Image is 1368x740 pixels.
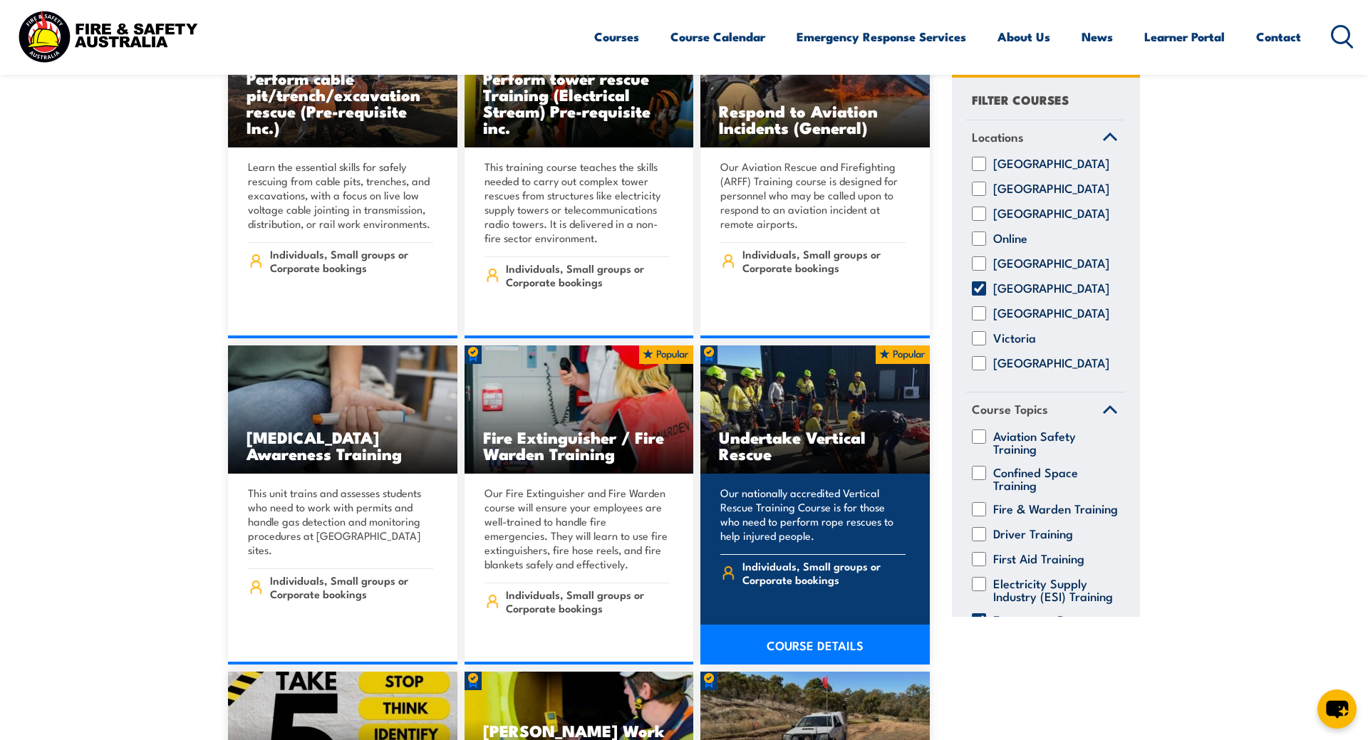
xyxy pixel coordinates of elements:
label: First Aid Training [993,552,1084,566]
span: Individuals, Small groups or Corporate bookings [270,573,433,600]
label: Driver Training [993,527,1073,541]
p: Our Fire Extinguisher and Fire Warden course will ensure your employees are well-trained to handl... [484,486,670,571]
p: This training course teaches the skills needed to carry out complex tower rescues from structures... [484,160,670,245]
label: [GEOGRAPHIC_DATA] [993,207,1109,222]
button: chat-button [1317,689,1357,729]
label: Electricity Supply Industry (ESI) Training [993,577,1118,603]
span: Course Topics [972,400,1048,419]
a: Undertake Vertical Rescue [700,345,930,474]
img: Respond to Aviation Incident (General) TRAINING [700,19,930,147]
label: [GEOGRAPHIC_DATA] [993,357,1109,371]
a: Locations [965,120,1124,157]
a: COURSE DETAILS [700,625,930,665]
a: Perform cable pit/trench/excavation rescue (Pre-requisite Inc.) [228,19,457,147]
label: [GEOGRAPHIC_DATA] [993,182,1109,197]
img: Fire Extinguisher Fire Warden Training [465,345,694,474]
h3: [MEDICAL_DATA] Awareness Training [247,429,439,462]
span: Individuals, Small groups or Corporate bookings [506,588,669,615]
label: Confined Space Training [993,466,1118,491]
span: Individuals, Small groups or Corporate bookings [742,247,906,274]
h3: Perform cable pit/trench/excavation rescue (Pre-requisite Inc.) [247,70,439,135]
a: Fire Extinguisher / Fire Warden Training [465,345,694,474]
a: [MEDICAL_DATA] Awareness Training [228,345,457,474]
h3: Undertake Vertical Rescue [719,429,911,462]
a: Course Topics [965,393,1124,430]
p: Our Aviation Rescue and Firefighting (ARFF) Training course is designed for personnel who may be ... [720,160,906,231]
a: Respond to Aviation Incidents (General) [700,19,930,147]
p: Learn the essential skills for safely rescuing from cable pits, trenches, and excavations, with a... [248,160,433,231]
p: This unit trains and assesses students who need to work with permits and handle gas detection and... [248,486,433,557]
a: About Us [997,18,1050,56]
label: Emergency Response & Rescue Training [993,613,1118,639]
a: Courses [594,18,639,56]
label: [GEOGRAPHIC_DATA] [993,257,1109,271]
label: [GEOGRAPHIC_DATA] [993,282,1109,296]
span: Individuals, Small groups or Corporate bookings [270,247,433,274]
label: Victoria [993,332,1036,346]
span: Individuals, Small groups or Corporate bookings [742,559,906,586]
label: Aviation Safety Training [993,429,1118,455]
img: Perform Cable Pit/Trench/Excavation Rescue TRAINING [228,19,457,147]
img: Undertake Vertical Rescue (1) [700,345,930,474]
label: Online [993,232,1027,246]
h3: Respond to Aviation Incidents (General) [719,103,911,135]
span: Individuals, Small groups or Corporate bookings [506,261,669,288]
a: Contact [1256,18,1301,56]
a: Perform tower rescue Training (Electrical Stream) Pre-requisite inc. [465,19,694,147]
label: Fire & Warden Training [993,502,1118,516]
a: Learner Portal [1144,18,1225,56]
label: [GEOGRAPHIC_DATA] [993,307,1109,321]
img: Perform tower rescue (Electrical Stream) Pre-requisite inc.TRAINING [465,19,694,147]
p: Our nationally accredited Vertical Rescue Training Course is for those who need to perform rope r... [720,486,906,543]
span: Locations [972,127,1024,147]
a: News [1082,18,1113,56]
h4: FILTER COURSES [972,90,1069,109]
a: Emergency Response Services [797,18,966,56]
h3: Perform tower rescue Training (Electrical Stream) Pre-requisite inc. [483,70,675,135]
img: Anaphylaxis Awareness TRAINING [228,345,457,474]
h3: Fire Extinguisher / Fire Warden Training [483,429,675,462]
a: Course Calendar [670,18,765,56]
label: [GEOGRAPHIC_DATA] [993,157,1109,172]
